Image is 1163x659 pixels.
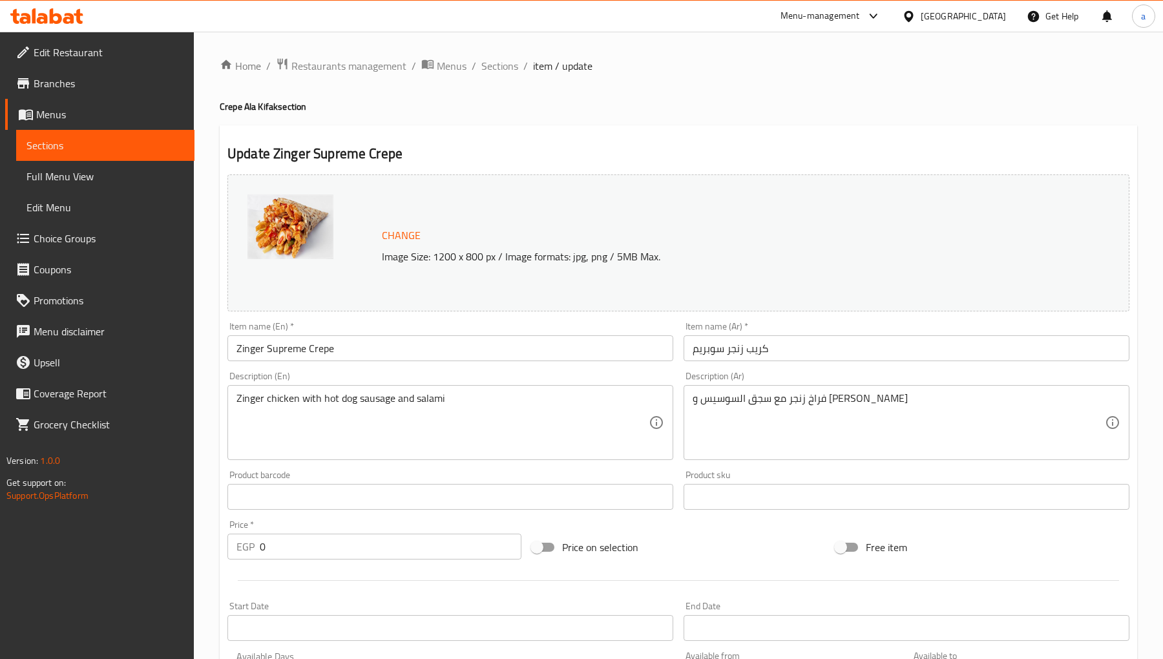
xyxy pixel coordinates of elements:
[382,226,421,245] span: Change
[412,58,416,74] li: /
[866,539,907,555] span: Free item
[5,254,194,285] a: Coupons
[5,37,194,68] a: Edit Restaurant
[5,285,194,316] a: Promotions
[377,249,1023,264] p: Image Size: 1200 x 800 px / Image formats: jpg, png / 5MB Max.
[220,58,261,74] a: Home
[684,484,1129,510] input: Please enter product sku
[16,161,194,192] a: Full Menu View
[34,355,184,370] span: Upsell
[533,58,592,74] span: item / update
[26,138,184,153] span: Sections
[34,231,184,246] span: Choice Groups
[220,58,1137,74] nav: breadcrumb
[6,452,38,469] span: Version:
[34,76,184,91] span: Branches
[276,58,406,74] a: Restaurants management
[236,392,649,454] textarea: Zinger chicken with hot dog sausage and salami
[421,58,466,74] a: Menus
[5,347,194,378] a: Upsell
[236,539,255,554] p: EGP
[260,534,521,560] input: Please enter price
[921,9,1006,23] div: [GEOGRAPHIC_DATA]
[523,58,528,74] li: /
[693,392,1105,454] textarea: فراخ زنجر مع سجق السوسيس و [PERSON_NAME]
[16,130,194,161] a: Sections
[291,58,406,74] span: Restaurants management
[220,100,1137,113] h4: Crepe Ala Kifak section
[5,316,194,347] a: Menu disclaimer
[34,417,184,432] span: Grocery Checklist
[266,58,271,74] li: /
[377,222,426,249] button: Change
[6,474,66,491] span: Get support on:
[684,335,1129,361] input: Enter name Ar
[34,386,184,401] span: Coverage Report
[1141,9,1146,23] span: a
[36,107,184,122] span: Menus
[26,200,184,215] span: Edit Menu
[16,192,194,223] a: Edit Menu
[5,99,194,130] a: Menus
[247,194,333,259] img: mmw_638788017316479034
[6,487,89,504] a: Support.OpsPlatform
[227,144,1129,163] h2: Update Zinger Supreme Crepe
[227,335,673,361] input: Enter name En
[26,169,184,184] span: Full Menu View
[437,58,466,74] span: Menus
[227,484,673,510] input: Please enter product barcode
[5,378,194,409] a: Coverage Report
[5,68,194,99] a: Branches
[481,58,518,74] a: Sections
[40,452,60,469] span: 1.0.0
[34,45,184,60] span: Edit Restaurant
[5,223,194,254] a: Choice Groups
[472,58,476,74] li: /
[34,262,184,277] span: Coupons
[34,324,184,339] span: Menu disclaimer
[34,293,184,308] span: Promotions
[5,409,194,440] a: Grocery Checklist
[781,8,860,24] div: Menu-management
[562,539,638,555] span: Price on selection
